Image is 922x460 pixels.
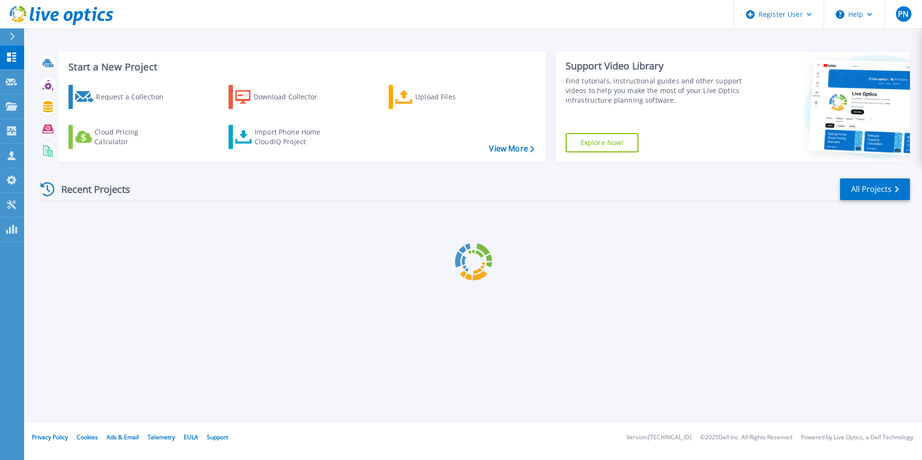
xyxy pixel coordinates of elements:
a: EULA [184,433,198,441]
a: Ads & Email [107,433,139,441]
a: Privacy Policy [32,433,68,441]
div: Cloud Pricing Calculator [95,127,172,147]
div: Upload Files [415,87,492,107]
li: Powered by Live Optics, a Dell Technology [801,434,913,441]
a: Support [207,433,228,441]
div: Request a Collection [96,87,173,107]
a: Cloud Pricing Calculator [68,125,176,149]
li: © 2025 Dell Inc. All Rights Reserved [700,434,792,441]
a: Request a Collection [68,85,176,109]
span: PN [898,10,908,18]
div: Recent Projects [37,177,143,201]
a: Upload Files [389,85,496,109]
div: Find tutorials, instructional guides and other support videos to help you make the most of your L... [566,76,746,105]
a: Download Collector [229,85,336,109]
a: Explore Now! [566,133,639,152]
li: Version: [TECHNICAL_ID] [626,434,691,441]
div: Support Video Library [566,60,746,72]
div: Download Collector [254,87,331,107]
a: Telemetry [148,433,175,441]
a: Cookies [77,433,98,441]
a: View More [489,144,534,153]
div: Import Phone Home CloudIQ Project [255,127,330,147]
a: All Projects [840,178,910,200]
h3: Start a New Project [68,62,534,72]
